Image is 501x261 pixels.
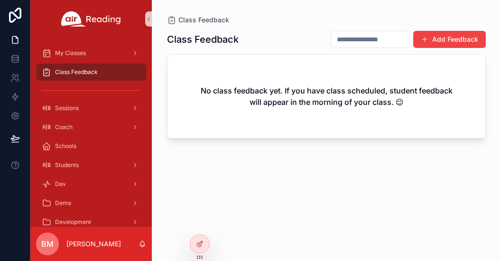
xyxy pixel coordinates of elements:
a: Students [36,157,146,174]
a: Sessions [36,100,146,117]
h1: Class Feedback [167,33,239,46]
button: Add Feedback [413,31,486,48]
span: My Classes [55,49,86,57]
span: Class Feedback [55,68,98,76]
span: Demo [55,199,71,207]
p: [PERSON_NAME] [66,239,121,249]
span: Students [55,161,79,169]
span: Development [55,218,91,226]
a: Class Feedback [167,15,229,25]
span: Dev [55,180,66,188]
a: Demo [36,195,146,212]
a: Class Feedback [36,64,146,81]
span: Coach [55,123,73,131]
a: Dev [36,176,146,193]
span: BM [41,238,54,250]
a: My Classes [36,45,146,62]
a: Coach [36,119,146,136]
span: Class Feedback [178,15,229,25]
span: Sessions [55,104,79,112]
h2: No class feedback yet. If you have class scheduled, student feedback will appear in the morning o... [198,85,455,108]
a: Development [36,214,146,231]
span: Schools [55,142,76,150]
div: scrollable content [30,38,152,227]
a: Schools [36,138,146,155]
img: App logo [61,11,121,27]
